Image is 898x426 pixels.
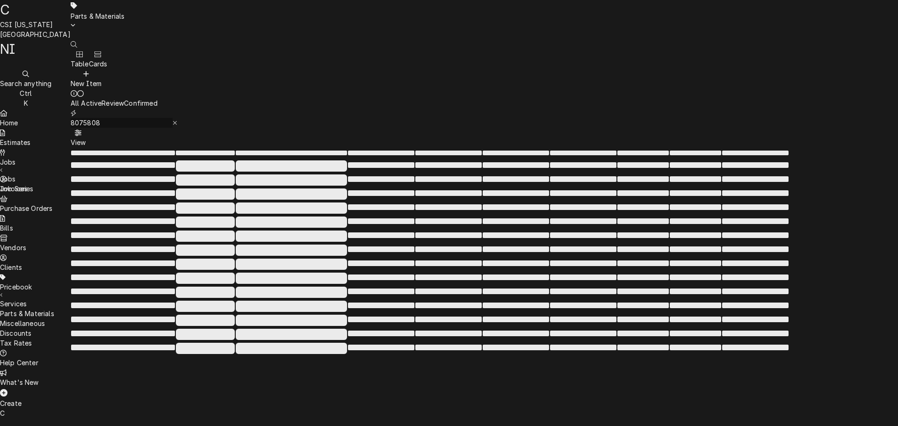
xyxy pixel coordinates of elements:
span: ‌ [617,176,669,182]
span: ‌ [617,218,669,224]
span: ‌ [483,246,549,252]
div: Cards [89,59,108,69]
span: ‌ [617,190,669,196]
span: ‌ [670,151,721,155]
span: ‌ [617,151,669,155]
span: ‌ [550,303,616,308]
span: ‌ [617,232,669,238]
span: New Item [71,79,101,87]
span: ‌ [617,274,669,280]
span: ‌ [348,331,414,336]
span: ‌ [176,217,235,228]
span: ‌ [176,259,235,270]
span: ‌ [71,162,175,168]
span: ‌ [617,303,669,308]
span: ‌ [483,204,549,210]
span: ‌ [670,176,721,182]
span: ‌ [722,260,789,266]
span: ‌ [236,259,347,270]
span: ‌ [236,160,347,172]
span: ‌ [348,151,414,155]
span: ‌ [550,232,616,238]
span: Ctrl [20,89,32,97]
span: ‌ [236,287,347,298]
span: ‌ [722,151,789,155]
span: ‌ [550,176,616,182]
span: ‌ [348,303,414,308]
span: ‌ [236,329,347,340]
span: ‌ [71,218,175,224]
button: Erase input [173,118,178,128]
span: ‌ [617,289,669,294]
span: ‌ [670,303,721,308]
button: Open search [71,39,77,49]
span: Parts & Materials [71,12,125,20]
span: ‌ [71,232,175,238]
span: ‌ [415,289,482,294]
span: ‌ [722,289,789,294]
span: ‌ [722,162,789,168]
span: ‌ [236,202,347,214]
span: ‌ [236,315,347,326]
span: ‌ [617,260,669,266]
span: ‌ [176,315,235,326]
span: ‌ [722,204,789,210]
span: ‌ [617,162,669,168]
span: ‌ [670,317,721,322]
span: ‌ [348,274,414,280]
span: ‌ [348,190,414,196]
span: ‌ [176,202,235,214]
span: ‌ [348,162,414,168]
span: ‌ [176,343,235,354]
span: K [24,99,28,107]
span: ‌ [415,190,482,196]
span: ‌ [483,232,549,238]
span: ‌ [617,331,669,336]
span: ‌ [483,162,549,168]
span: ‌ [415,345,482,350]
span: ‌ [415,246,482,252]
span: ‌ [483,345,549,350]
span: ‌ [348,246,414,252]
span: ‌ [670,289,721,294]
span: ‌ [722,345,789,350]
input: Keyword search [71,118,173,128]
span: ‌ [483,218,549,224]
span: ‌ [670,260,721,266]
span: ‌ [236,273,347,284]
span: ‌ [670,190,721,196]
span: ‌ [483,190,549,196]
span: ‌ [483,289,549,294]
span: ‌ [483,176,549,182]
span: ‌ [348,345,414,350]
span: ‌ [176,287,235,298]
span: ‌ [236,343,347,354]
span: ‌ [71,190,175,196]
span: ‌ [71,317,175,322]
span: ‌ [415,331,482,336]
span: ‌ [722,246,789,252]
span: ‌ [415,232,482,238]
span: ‌ [722,232,789,238]
span: ‌ [176,329,235,340]
span: ‌ [71,331,175,336]
button: New Item [71,69,101,88]
span: ‌ [176,245,235,256]
table: All Active Parts & Materials List Loading [71,147,789,354]
span: ‌ [670,274,721,280]
span: ‌ [483,317,549,322]
span: ‌ [236,245,347,256]
span: ‌ [670,246,721,252]
span: ‌ [550,345,616,350]
div: Table [71,59,89,69]
span: ‌ [348,260,414,266]
span: ‌ [415,317,482,322]
span: ‌ [670,331,721,336]
span: ‌ [415,176,482,182]
span: ‌ [550,190,616,196]
span: ‌ [415,303,482,308]
span: ‌ [236,151,347,155]
span: ‌ [722,317,789,322]
span: ‌ [550,289,616,294]
span: ‌ [236,217,347,228]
